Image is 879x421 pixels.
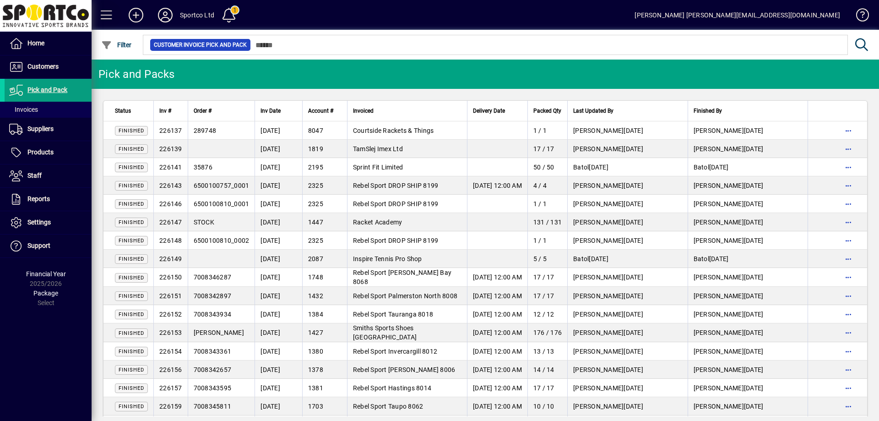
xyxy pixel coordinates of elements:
[567,158,687,176] td: [DATE]
[635,8,840,22] div: [PERSON_NAME] [PERSON_NAME][EMAIL_ADDRESS][DOMAIN_NAME]
[573,348,624,355] span: [PERSON_NAME]
[841,362,856,377] button: More options
[308,200,323,208] span: 2325
[255,140,302,158] td: [DATE]
[841,270,856,284] button: More options
[5,235,92,257] a: Support
[841,344,856,359] button: More options
[467,287,527,305] td: [DATE] 12:00 AM
[688,121,808,140] td: [DATE]
[567,176,687,195] td: [DATE]
[98,67,175,82] div: Pick and Packs
[694,403,744,410] span: [PERSON_NAME]
[5,188,92,211] a: Reports
[841,123,856,138] button: More options
[159,329,182,336] span: 226153
[308,311,323,318] span: 1384
[308,292,323,300] span: 1432
[159,106,182,116] div: Inv #
[841,289,856,303] button: More options
[533,106,561,116] span: Packed Qty
[567,231,687,250] td: [DATE]
[467,305,527,323] td: [DATE] 12:00 AM
[308,403,323,410] span: 1703
[694,384,744,392] span: [PERSON_NAME]
[119,312,144,317] span: Finished
[5,102,92,117] a: Invoices
[527,250,567,268] td: 5 / 5
[567,397,687,416] td: [DATE]
[694,255,709,262] span: Batol
[688,397,808,416] td: [DATE]
[567,195,687,213] td: [DATE]
[353,182,439,189] span: Rebel Sport DROP SHIP 8199
[27,195,50,202] span: Reports
[119,128,144,134] span: Finished
[121,7,151,23] button: Add
[27,39,44,47] span: Home
[159,127,182,134] span: 226137
[353,127,434,134] span: Courtside Rackets & Things
[159,366,182,373] span: 226156
[255,195,302,213] td: [DATE]
[841,160,856,175] button: More options
[527,361,567,379] td: 14 / 14
[308,127,323,134] span: 8047
[353,106,374,116] span: Invoiced
[573,200,624,208] span: [PERSON_NAME]
[9,106,38,113] span: Invoices
[308,164,323,171] span: 2195
[159,145,182,153] span: 226139
[467,361,527,379] td: [DATE] 12:00 AM
[27,148,54,156] span: Products
[308,384,323,392] span: 1381
[573,219,624,226] span: [PERSON_NAME]
[255,176,302,195] td: [DATE]
[527,342,567,361] td: 13 / 13
[119,330,144,336] span: Finished
[567,305,687,323] td: [DATE]
[688,213,808,231] td: [DATE]
[573,255,589,262] span: Batol
[260,106,281,116] span: Inv Date
[353,255,422,262] span: Inspire Tennis Pro Shop
[5,55,92,78] a: Customers
[567,121,687,140] td: [DATE]
[353,269,451,285] span: Rebel Sport [PERSON_NAME] Bay 8068
[688,140,808,158] td: [DATE]
[688,361,808,379] td: [DATE]
[308,366,323,373] span: 1378
[194,366,232,373] span: 7008342657
[255,250,302,268] td: [DATE]
[694,182,744,189] span: [PERSON_NAME]
[353,106,461,116] div: Invoiced
[308,273,323,281] span: 1748
[841,252,856,266] button: More options
[255,397,302,416] td: [DATE]
[260,106,297,116] div: Inv Date
[527,323,567,342] td: 176 / 176
[5,164,92,187] a: Staff
[194,273,232,281] span: 7008346287
[567,213,687,231] td: [DATE]
[573,384,624,392] span: [PERSON_NAME]
[694,106,722,116] span: Finished By
[467,176,527,195] td: [DATE] 12:00 AM
[159,182,182,189] span: 226143
[527,176,567,195] td: 4 / 4
[527,195,567,213] td: 1 / 1
[255,305,302,323] td: [DATE]
[119,219,144,225] span: Finished
[115,106,131,116] span: Status
[353,366,456,373] span: Rebel Sport [PERSON_NAME] 8006
[694,329,744,336] span: [PERSON_NAME]
[255,268,302,287] td: [DATE]
[694,237,744,244] span: [PERSON_NAME]
[308,219,323,226] span: 1447
[159,255,182,262] span: 226149
[841,381,856,395] button: More options
[567,361,687,379] td: [DATE]
[688,287,808,305] td: [DATE]
[573,127,624,134] span: [PERSON_NAME]
[527,213,567,231] td: 131 / 131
